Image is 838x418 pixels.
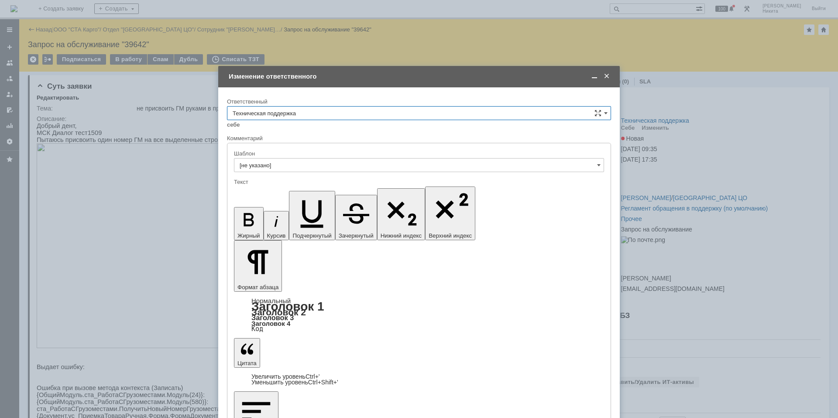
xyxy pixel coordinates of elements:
div: Комментарий [227,135,611,143]
span: Свернуть (Ctrl + M) [590,73,599,80]
button: Курсив [264,211,289,240]
button: Нижний индекс [377,188,426,240]
a: себе [227,121,240,128]
span: Ctrl+' [306,373,320,380]
span: Ctrl+Shift+' [308,379,338,386]
a: Нормальный [251,297,291,304]
a: Заголовок 2 [251,307,306,317]
a: Decrease [251,379,338,386]
a: Заголовок 4 [251,320,290,327]
button: Подчеркнутый [289,191,335,240]
div: Цитата [234,374,604,385]
span: Верхний индекс [429,232,472,239]
span: Зачеркнутый [339,232,374,239]
div: Формат абзаца [234,298,604,332]
button: Формат абзаца [234,240,282,292]
span: Цитата [237,360,257,366]
span: Формат абзаца [237,284,278,290]
span: Сложная форма [594,110,601,117]
div: Шаблон [234,151,602,156]
span: Закрыть [602,73,611,80]
button: Зачеркнутый [335,195,377,240]
div: Ответственный [227,99,609,104]
a: Код [251,325,263,333]
div: Текст [234,179,602,185]
a: Заголовок 1 [251,300,324,313]
span: Курсив [267,232,286,239]
button: Жирный [234,207,264,240]
span: Подчеркнутый [292,232,331,239]
a: Increase [251,373,320,380]
button: Цитата [234,338,260,368]
a: Заголовок 3 [251,314,294,321]
div: Изменение ответственного [229,73,611,80]
span: Нижний индекс [381,232,422,239]
button: Верхний индекс [425,187,475,240]
span: Жирный [237,232,260,239]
